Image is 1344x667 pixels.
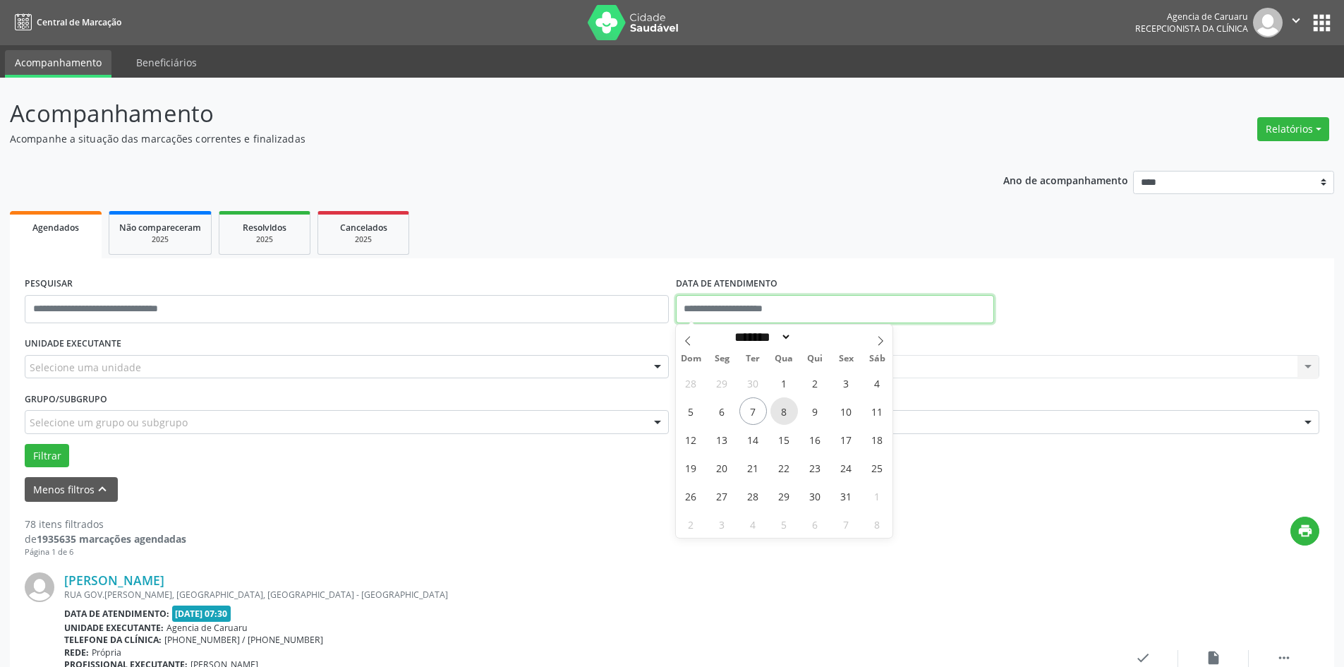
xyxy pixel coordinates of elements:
[119,222,201,234] span: Não compareceram
[801,454,829,481] span: Outubro 23, 2025
[92,647,121,659] span: Própria
[708,397,736,425] span: Outubro 6, 2025
[801,426,829,453] span: Outubro 16, 2025
[864,454,891,481] span: Outubro 25, 2025
[770,369,798,397] span: Outubro 1, 2025
[706,354,737,363] span: Seg
[64,634,162,646] b: Telefone da clínica:
[737,354,768,363] span: Ter
[799,354,830,363] span: Qui
[64,608,169,620] b: Data de atendimento:
[10,11,121,34] a: Central de Marcação
[25,477,118,502] button: Menos filtroskeyboard_arrow_up
[25,444,69,468] button: Filtrar
[30,360,141,375] span: Selecione uma unidade
[1135,11,1248,23] div: Agencia de Caruaru
[1288,13,1304,28] i: 
[677,482,705,510] span: Outubro 26, 2025
[1283,8,1309,37] button: 
[328,234,399,245] div: 2025
[243,222,286,234] span: Resolvidos
[677,369,705,397] span: Setembro 28, 2025
[770,482,798,510] span: Outubro 29, 2025
[792,330,838,344] input: Year
[25,388,107,410] label: Grupo/Subgrupo
[64,572,164,588] a: [PERSON_NAME]
[10,96,937,131] p: Acompanhamento
[801,510,829,538] span: Novembro 6, 2025
[833,454,860,481] span: Outubro 24, 2025
[677,397,705,425] span: Outubro 5, 2025
[32,222,79,234] span: Agendados
[1253,8,1283,37] img: img
[172,606,231,622] span: [DATE] 07:30
[5,50,111,78] a: Acompanhamento
[126,50,207,75] a: Beneficiários
[730,330,792,344] select: Month
[770,397,798,425] span: Outubro 8, 2025
[30,415,188,430] span: Selecione um grupo ou subgrupo
[801,397,829,425] span: Outubro 9, 2025
[830,354,861,363] span: Sex
[1297,523,1313,539] i: print
[768,354,799,363] span: Qua
[708,510,736,538] span: Novembro 3, 2025
[864,482,891,510] span: Novembro 1, 2025
[676,273,777,295] label: DATA DE ATENDIMENTO
[833,510,860,538] span: Novembro 7, 2025
[801,369,829,397] span: Outubro 2, 2025
[164,634,323,646] span: [PHONE_NUMBER] / [PHONE_NUMBER]
[739,454,767,481] span: Outubro 21, 2025
[25,517,186,531] div: 78 itens filtrados
[1257,117,1329,141] button: Relatórios
[1135,23,1248,35] span: Recepcionista da clínica
[739,397,767,425] span: Outubro 7, 2025
[229,234,300,245] div: 2025
[739,426,767,453] span: Outubro 14, 2025
[1135,650,1151,666] i: check
[864,510,891,538] span: Novembro 8, 2025
[833,369,860,397] span: Outubro 3, 2025
[25,546,186,558] div: Página 1 de 6
[25,531,186,546] div: de
[167,622,248,634] span: Agencia de Caruaru
[708,454,736,481] span: Outubro 20, 2025
[708,482,736,510] span: Outubro 27, 2025
[119,234,201,245] div: 2025
[708,426,736,453] span: Outubro 13, 2025
[95,481,110,497] i: keyboard_arrow_up
[64,589,1108,601] div: RUA GOV.[PERSON_NAME], [GEOGRAPHIC_DATA], [GEOGRAPHIC_DATA] - [GEOGRAPHIC_DATA]
[833,426,860,453] span: Outubro 17, 2025
[770,426,798,453] span: Outubro 15, 2025
[25,333,121,355] label: UNIDADE EXECUTANTE
[25,273,73,295] label: PESQUISAR
[677,426,705,453] span: Outubro 12, 2025
[25,572,54,602] img: img
[864,369,891,397] span: Outubro 4, 2025
[864,397,891,425] span: Outubro 11, 2025
[1276,650,1292,666] i: 
[677,454,705,481] span: Outubro 19, 2025
[864,426,891,453] span: Outubro 18, 2025
[770,510,798,538] span: Novembro 5, 2025
[676,354,707,363] span: Dom
[770,454,798,481] span: Outubro 22, 2025
[1290,517,1319,546] button: print
[37,532,186,546] strong: 1935635 marcações agendadas
[64,647,89,659] b: Rede:
[739,369,767,397] span: Setembro 30, 2025
[1003,171,1128,188] p: Ano de acompanhamento
[739,510,767,538] span: Novembro 4, 2025
[1309,11,1334,35] button: apps
[739,482,767,510] span: Outubro 28, 2025
[861,354,892,363] span: Sáb
[801,482,829,510] span: Outubro 30, 2025
[833,482,860,510] span: Outubro 31, 2025
[1206,650,1221,666] i: insert_drive_file
[340,222,387,234] span: Cancelados
[833,397,860,425] span: Outubro 10, 2025
[64,622,164,634] b: Unidade executante:
[677,510,705,538] span: Novembro 2, 2025
[708,369,736,397] span: Setembro 29, 2025
[10,131,937,146] p: Acompanhe a situação das marcações correntes e finalizadas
